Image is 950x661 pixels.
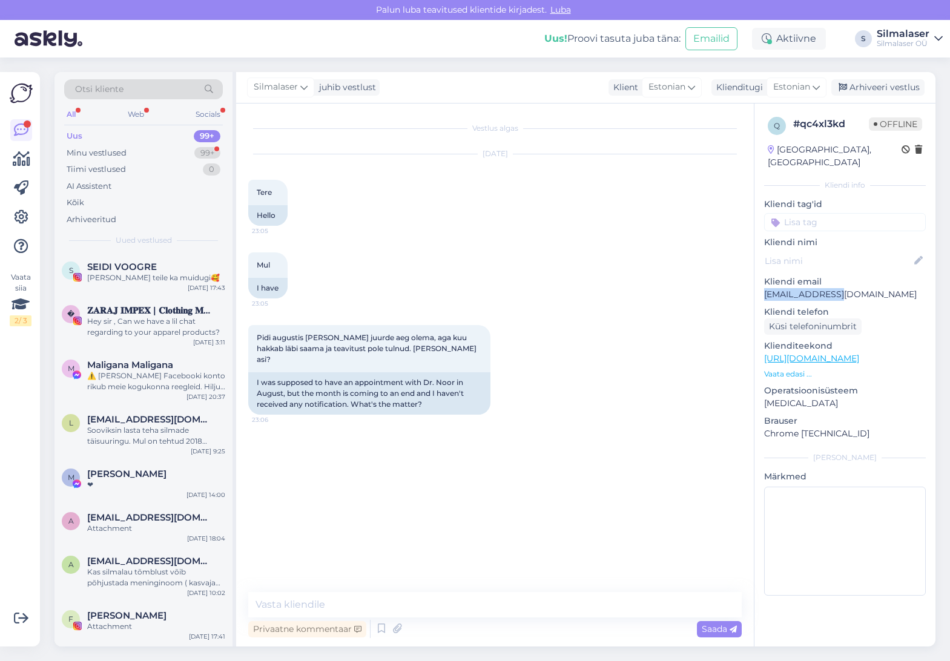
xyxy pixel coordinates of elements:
div: juhib vestlust [314,81,376,94]
span: a [68,560,74,569]
div: Aktiivne [752,28,826,50]
div: Arhiveeritud [67,214,116,226]
p: Vaata edasi ... [764,369,926,380]
div: Hello [248,205,288,226]
div: Küsi telefoninumbrit [764,318,862,335]
div: Attachment [87,523,225,534]
p: [MEDICAL_DATA] [764,397,926,410]
div: [DATE] 14:00 [186,490,225,499]
div: Kõik [67,197,84,209]
p: Kliendi email [764,275,926,288]
input: Lisa nimi [765,254,912,268]
p: Klienditeekond [764,340,926,352]
div: Klienditugi [711,81,763,94]
a: [URL][DOMAIN_NAME] [764,353,859,364]
div: 99+ [194,130,220,142]
div: 99+ [194,147,220,159]
div: [DATE] 20:37 [186,392,225,401]
div: Privaatne kommentaar [248,621,366,637]
div: Minu vestlused [67,147,127,159]
div: Hey sir , Can we have a lil chat regarding to your apparel products? [87,316,225,338]
span: M [68,364,74,373]
div: Web [125,107,147,122]
div: S [855,30,872,47]
div: Tiimi vestlused [67,163,126,176]
div: # qc4xl3kd [793,117,869,131]
div: [DATE] [248,148,742,159]
div: Vaata siia [10,272,31,326]
div: Proovi tasuta juba täna: [544,31,681,46]
span: � [67,309,74,318]
span: Mul [257,260,270,269]
div: [DATE] 10:02 [187,588,225,597]
input: Lisa tag [764,213,926,231]
span: M [68,473,74,482]
a: SilmalaserSilmalaser OÜ [877,29,943,48]
div: Attachment [87,621,225,632]
p: Chrome [TECHNICAL_ID] [764,427,926,440]
div: I was supposed to have an appointment with Dr. Noor in August, but the month is coming to an end ... [248,372,490,415]
span: Estonian [773,81,810,94]
span: F [68,614,73,623]
span: l [69,418,73,427]
span: 23:05 [252,226,297,235]
span: Offline [869,117,922,131]
p: Kliendi telefon [764,306,926,318]
span: Otsi kliente [75,83,124,96]
div: Arhiveeri vestlus [831,79,925,96]
span: Maligana Maligana [87,360,173,370]
span: amjokelafin@gmail.com [87,512,213,523]
span: q [774,121,780,130]
div: I have [248,278,288,298]
div: Vestlus algas [248,123,742,134]
div: All [64,107,78,122]
span: a [68,516,74,525]
p: Märkmed [764,470,926,483]
span: Frida Brit Noor [87,610,167,621]
div: 0 [203,163,220,176]
span: Saada [702,623,737,634]
div: [DATE] 9:25 [191,447,225,456]
span: Tere [257,188,272,197]
div: Socials [193,107,223,122]
div: Uus [67,130,82,142]
div: [DATE] 17:41 [189,632,225,641]
span: lindakolk47@hotmail.com [87,414,213,425]
span: 23:05 [252,299,297,308]
div: [DATE] 18:04 [187,534,225,543]
span: SEIDI VOOGRE [87,261,157,272]
span: 𝐙𝐀𝐑𝐀𝐉 𝐈𝐌𝐏𝐄𝐗 | 𝐂𝐥𝐨𝐭𝐡𝐢𝐧𝐠 𝐌𝐚𝐧𝐮𝐟𝐚𝐜𝐭𝐮𝐫𝐞.. [87,305,213,316]
span: Pidi augustis [PERSON_NAME] juurde aeg olema, aga kuu hakkab läbi saama ja teavitust pole tulnud.... [257,333,478,364]
div: Silmalaser [877,29,929,39]
div: Silmalaser OÜ [877,39,929,48]
div: Kliendi info [764,180,926,191]
p: Brauser [764,415,926,427]
p: Kliendi nimi [764,236,926,249]
div: ⚠️ [PERSON_NAME] Facebooki konto rikub meie kogukonna reegleid. Hiljuti on meie süsteem saanud ka... [87,370,225,392]
p: Kliendi tag'id [764,198,926,211]
button: Emailid [685,27,737,50]
div: [PERSON_NAME] teile ka muidugi🥰 [87,272,225,283]
span: Estonian [648,81,685,94]
span: Silmalaser [254,81,298,94]
b: Uus! [544,33,567,44]
div: Sooviksin lasta teha silmade täisuuringu. Mul on tehtud 2018 mõlemale silmale kaeoperatsioon Silm... [87,425,225,447]
div: Kas silmalau tõmblust võib põhjustada meninginoom ( kasvaja silmanarvi piirkonnas)? [87,567,225,588]
span: Uued vestlused [116,235,172,246]
div: [DATE] 3:11 [193,338,225,347]
span: arterin@gmail.com [87,556,213,567]
div: 2 / 3 [10,315,31,326]
div: [GEOGRAPHIC_DATA], [GEOGRAPHIC_DATA] [768,143,902,169]
div: Klient [609,81,638,94]
div: ❤ [87,479,225,490]
span: Margot Mõisavald [87,469,167,479]
p: Operatsioonisüsteem [764,384,926,397]
span: S [69,266,73,275]
div: [PERSON_NAME] [764,452,926,463]
img: Askly Logo [10,82,33,105]
span: Luba [547,4,575,15]
div: [DATE] 17:43 [188,283,225,292]
span: 23:06 [252,415,297,424]
div: AI Assistent [67,180,111,192]
p: [EMAIL_ADDRESS][DOMAIN_NAME] [764,288,926,301]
